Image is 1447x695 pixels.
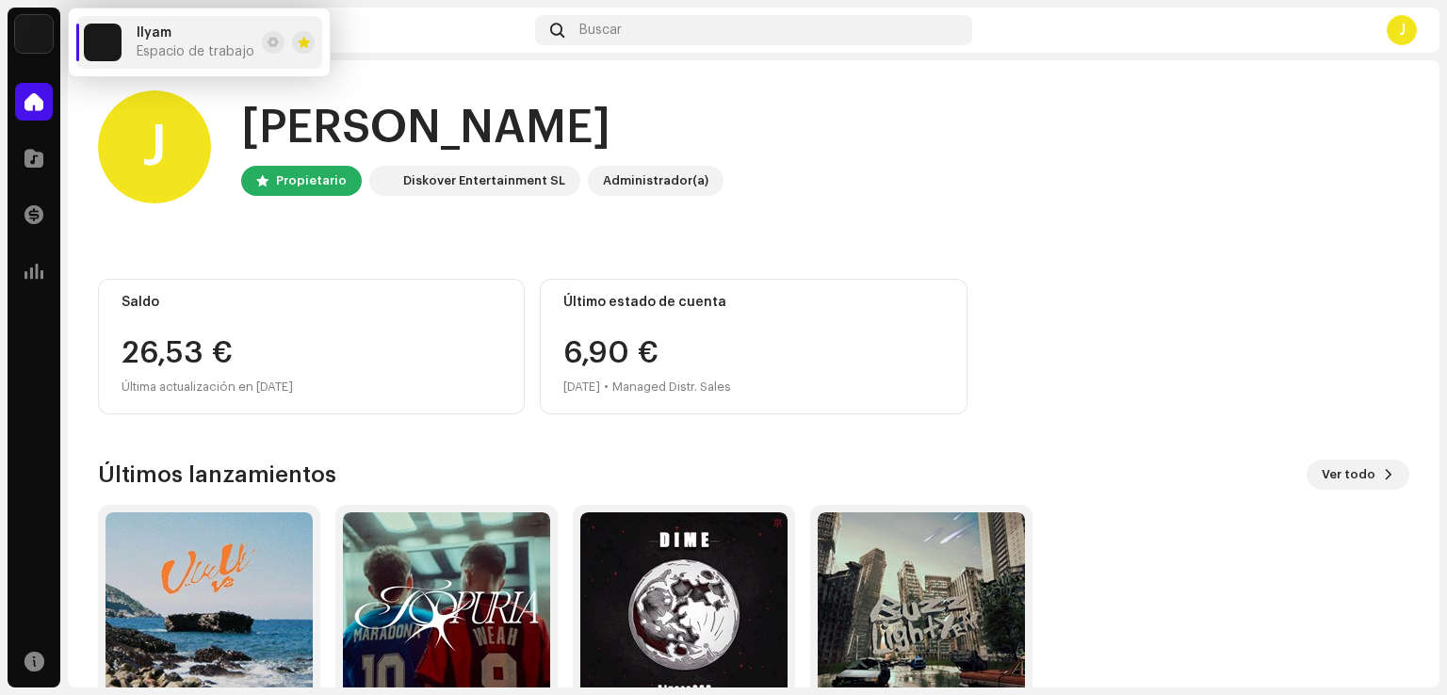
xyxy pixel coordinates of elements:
[1387,15,1417,45] div: J
[540,279,967,414] re-o-card-value: Último estado de cuenta
[563,295,943,310] div: Último estado de cuenta
[276,170,347,192] div: Propietario
[403,170,565,192] div: Diskover Entertainment SL
[98,460,336,490] h3: Últimos lanzamientos
[603,170,708,192] div: Administrador(a)
[579,23,622,38] span: Buscar
[122,295,501,310] div: Saldo
[98,90,211,203] div: J
[373,170,396,192] img: 297a105e-aa6c-4183-9ff4-27133c00f2e2
[137,25,171,40] span: Ilyam
[604,376,609,398] div: •
[98,279,525,414] re-o-card-value: Saldo
[1307,460,1409,490] button: Ver todo
[241,98,723,158] div: [PERSON_NAME]
[563,376,600,398] div: [DATE]
[1322,456,1375,493] span: Ver todo
[612,376,731,398] div: Managed Distr. Sales
[84,24,122,61] img: 297a105e-aa6c-4183-9ff4-27133c00f2e2
[137,44,254,59] span: Espacio de trabajo
[15,15,53,53] img: 297a105e-aa6c-4183-9ff4-27133c00f2e2
[122,376,501,398] div: Última actualización en [DATE]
